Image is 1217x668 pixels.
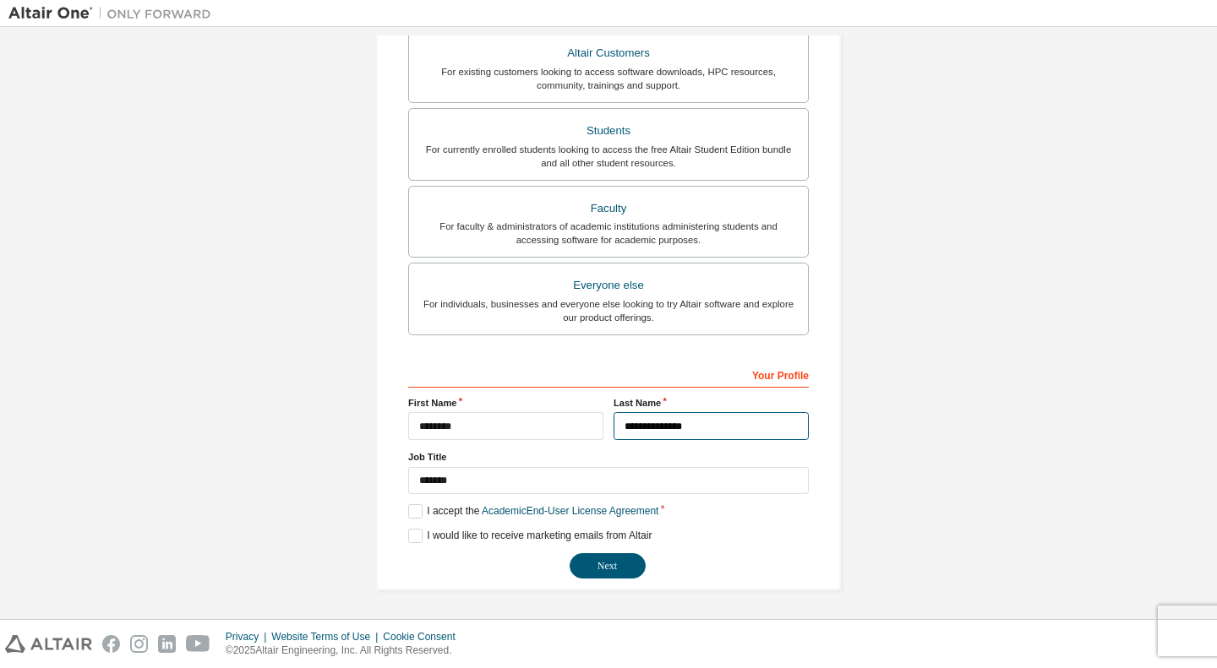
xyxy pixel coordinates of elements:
img: facebook.svg [102,635,120,653]
div: Altair Customers [419,41,798,65]
div: Cookie Consent [383,630,465,644]
img: Altair One [8,5,220,22]
div: For faculty & administrators of academic institutions administering students and accessing softwa... [419,220,798,247]
div: For individuals, businesses and everyone else looking to try Altair software and explore our prod... [419,297,798,324]
label: Last Name [614,396,809,410]
div: For currently enrolled students looking to access the free Altair Student Edition bundle and all ... [419,143,798,170]
div: Students [419,119,798,143]
label: First Name [408,396,603,410]
div: Your Profile [408,361,809,388]
div: Website Terms of Use [271,630,383,644]
img: altair_logo.svg [5,635,92,653]
p: © 2025 Altair Engineering, Inc. All Rights Reserved. [226,644,466,658]
a: Academic End-User License Agreement [482,505,658,517]
label: Job Title [408,450,809,464]
img: instagram.svg [130,635,148,653]
div: For existing customers looking to access software downloads, HPC resources, community, trainings ... [419,65,798,92]
div: Faculty [419,197,798,220]
img: linkedin.svg [158,635,176,653]
button: Next [570,553,646,578]
label: I would like to receive marketing emails from Altair [408,529,652,543]
label: I accept the [408,504,658,519]
div: Privacy [226,630,271,644]
div: Everyone else [419,274,798,297]
img: youtube.svg [186,635,210,653]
